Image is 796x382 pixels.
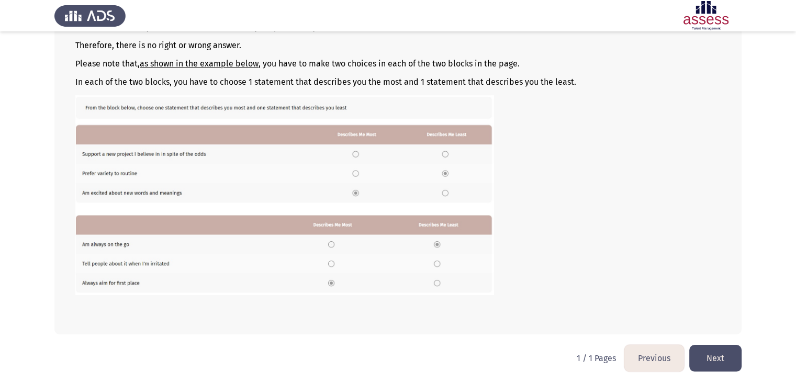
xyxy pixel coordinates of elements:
p: In each of the two blocks, you have to choose 1 statement that describes you the most and 1 state... [75,77,721,87]
img: QURTIE9DTSBFTi5qcGcxNjM2MDE0NDQzNTMw.jpg [75,95,494,295]
p: 1 / 1 Pages [577,353,616,363]
u: as shown in the example below [140,59,259,69]
p: Please note that, , you have to make two choices in each of the two blocks in the page. [75,59,721,69]
button: load next page [689,345,742,372]
img: Assessment logo of Development Assessment R1 (EN/AR) [670,1,742,30]
img: Assess Talent Management logo [54,1,126,30]
button: load previous page [624,345,684,372]
p: Therefore, there is no right or wrong answer. [75,40,721,50]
